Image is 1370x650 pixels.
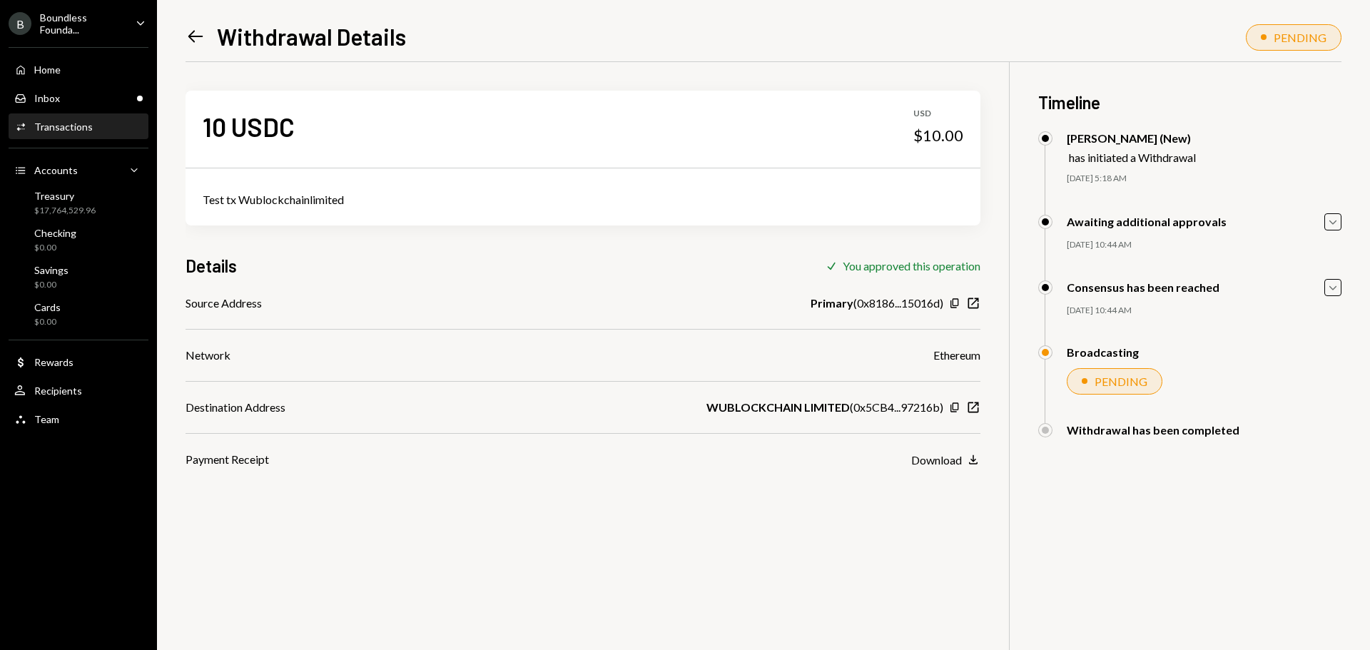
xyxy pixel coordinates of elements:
div: Network [186,347,230,364]
a: Team [9,406,148,432]
div: Consensus has been reached [1067,280,1219,294]
div: Boundless Founda... [40,11,124,36]
div: PENDING [1274,31,1326,44]
div: ( 0x8186...15016d ) [811,295,943,312]
button: Download [911,452,980,468]
div: $17,764,529.96 [34,205,96,217]
a: Transactions [9,113,148,139]
a: Home [9,56,148,82]
a: Accounts [9,157,148,183]
a: Checking$0.00 [9,223,148,257]
a: Recipients [9,377,148,403]
div: $10.00 [913,126,963,146]
div: USD [913,108,963,120]
div: $0.00 [34,316,61,328]
div: You approved this operation [843,259,980,273]
div: Cards [34,301,61,313]
div: [DATE] 5:18 AM [1067,173,1341,185]
div: Inbox [34,92,60,104]
h1: Withdrawal Details [217,22,406,51]
div: Rewards [34,356,73,368]
div: Payment Receipt [186,451,269,468]
a: Inbox [9,85,148,111]
div: 10 USDC [203,111,295,143]
div: $0.00 [34,279,68,291]
div: Recipients [34,385,82,397]
div: $0.00 [34,242,76,254]
b: WUBLOCKCHAIN LIMITED [706,399,850,416]
div: PENDING [1095,375,1147,388]
div: Broadcasting [1067,345,1139,359]
div: Source Address [186,295,262,312]
div: B [9,12,31,35]
div: Destination Address [186,399,285,416]
h3: Timeline [1038,91,1341,114]
a: Cards$0.00 [9,297,148,331]
div: Home [34,64,61,76]
div: Test tx Wublockchainlimited [203,191,963,208]
div: has initiated a Withdrawal [1069,151,1196,164]
h3: Details [186,254,237,278]
b: Primary [811,295,853,312]
div: [DATE] 10:44 AM [1067,305,1341,317]
div: Download [911,453,962,467]
div: Savings [34,264,68,276]
div: ( 0x5CB4...97216b ) [706,399,943,416]
div: Treasury [34,190,96,202]
a: Rewards [9,349,148,375]
a: Treasury$17,764,529.96 [9,186,148,220]
div: [PERSON_NAME] (New) [1067,131,1196,145]
div: Accounts [34,164,78,176]
div: [DATE] 10:44 AM [1067,239,1341,251]
div: Checking [34,227,76,239]
div: Transactions [34,121,93,133]
a: Savings$0.00 [9,260,148,294]
div: Withdrawal has been completed [1067,423,1239,437]
div: Team [34,413,59,425]
div: Ethereum [933,347,980,364]
div: Awaiting additional approvals [1067,215,1227,228]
